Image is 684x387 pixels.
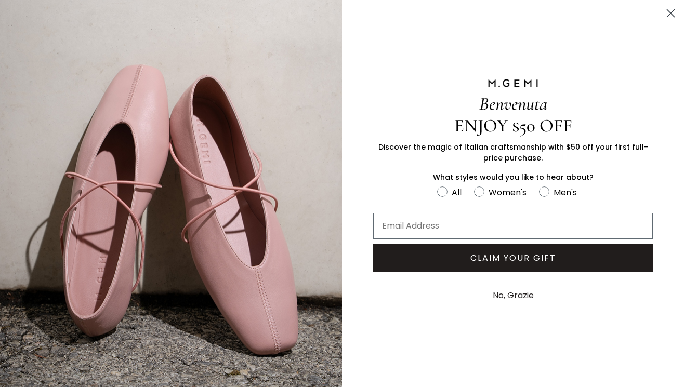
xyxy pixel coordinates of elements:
button: No, Grazie [488,283,539,309]
span: Discover the magic of Italian craftsmanship with $50 off your first full-price purchase. [378,142,648,163]
div: All [452,186,462,199]
img: M.GEMI [487,78,539,88]
span: What styles would you like to hear about? [433,172,594,182]
span: Benvenuta [479,93,547,115]
div: Women's [489,186,527,199]
div: Men's [554,186,577,199]
span: ENJOY $50 OFF [454,115,572,137]
input: Email Address [373,213,653,239]
button: CLAIM YOUR GIFT [373,244,653,272]
button: Close dialog [662,4,680,22]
